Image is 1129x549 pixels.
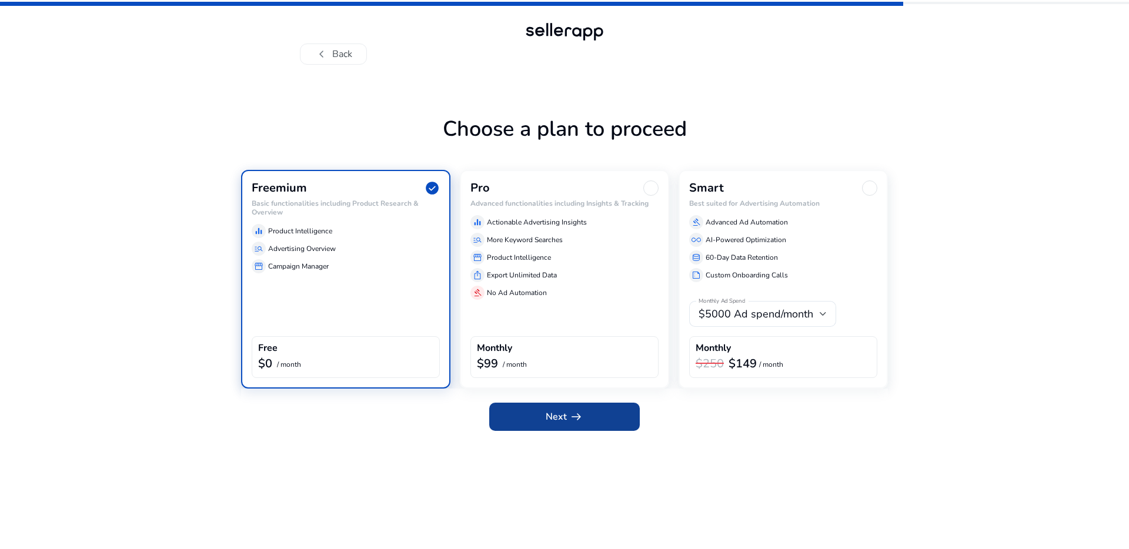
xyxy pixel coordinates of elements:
span: gavel [473,288,482,297]
span: chevron_left [315,47,329,61]
p: Campaign Manager [268,261,329,272]
span: database [692,253,701,262]
p: More Keyword Searches [487,235,563,245]
b: $99 [477,356,498,371]
p: Product Intelligence [487,252,551,263]
span: equalizer [473,217,482,227]
span: gavel [692,217,701,227]
p: / month [503,361,527,369]
h6: Advanced functionalities including Insights & Tracking [470,199,659,207]
span: manage_search [254,244,263,253]
p: Product Intelligence [268,226,332,236]
span: Next [546,410,583,424]
h3: $250 [696,357,724,371]
p: Advertising Overview [268,243,336,254]
p: / month [277,361,301,369]
p: Custom Onboarding Calls [706,270,788,280]
span: arrow_right_alt [569,410,583,424]
span: summarize [692,270,701,280]
button: chevron_leftBack [300,43,367,65]
button: Nextarrow_right_alt [489,403,640,431]
h4: Monthly [477,343,512,354]
mat-label: Monthly Ad Spend [699,297,745,306]
b: $0 [258,356,272,371]
p: No Ad Automation [487,287,547,298]
h3: Freemium [252,181,307,195]
h3: Pro [470,181,490,195]
span: manage_search [473,235,482,245]
h6: Best suited for Advertising Automation [689,199,877,207]
span: ios_share [473,270,482,280]
p: 60-Day Data Retention [706,252,778,263]
p: Export Unlimited Data [487,270,557,280]
h1: Choose a plan to proceed [241,116,888,170]
p: Actionable Advertising Insights [487,217,587,227]
span: equalizer [254,226,263,236]
b: $149 [729,356,757,371]
span: check_circle [425,180,440,196]
span: storefront [254,262,263,271]
h6: Basic functionalities including Product Research & Overview [252,199,440,216]
span: $5000 Ad spend/month [699,307,813,321]
h4: Monthly [696,343,731,354]
h3: Smart [689,181,724,195]
span: storefront [473,253,482,262]
p: / month [759,361,783,369]
p: Advanced Ad Automation [706,217,788,227]
p: AI-Powered Optimization [706,235,786,245]
span: all_inclusive [692,235,701,245]
h4: Free [258,343,278,354]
